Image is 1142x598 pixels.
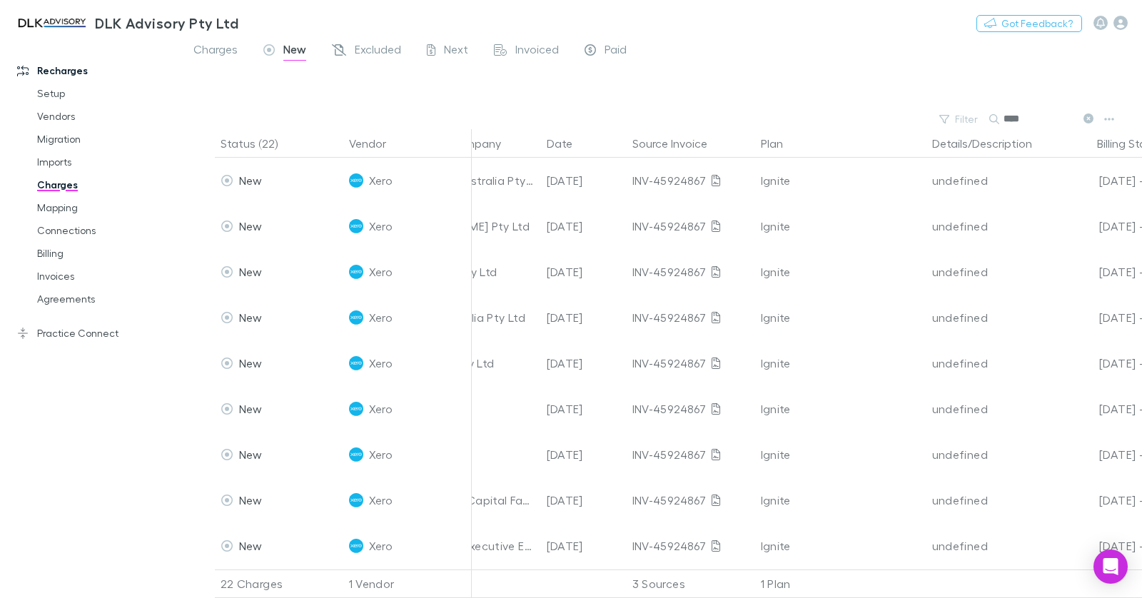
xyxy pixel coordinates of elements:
div: INV-45924867 [632,295,749,340]
div: Ignite [761,203,921,249]
div: undefined [932,203,1049,249]
div: undefined [932,477,1049,523]
img: DLK Advisory Pty Ltd's Logo [14,14,89,31]
div: undefined [932,523,1049,569]
img: Xero's Logo [349,219,363,233]
a: Vendors [23,105,178,128]
div: 1 Plan [755,569,926,598]
span: New [239,539,263,552]
div: INV-45924867 [632,249,749,295]
span: Xero [369,203,393,249]
span: Next [444,42,468,61]
span: Xero [369,249,393,295]
span: New [239,173,263,187]
img: Xero's Logo [349,493,363,507]
span: New [239,402,263,415]
div: Ignite [761,340,921,386]
img: Xero's Logo [349,310,363,325]
div: undefined [932,340,1049,386]
div: 1 Vendor [343,569,472,598]
span: Xero [369,386,393,432]
div: Ignite [761,523,921,569]
div: [DATE] [541,158,627,203]
button: Got Feedback? [976,15,1082,32]
a: DLK Advisory Pty Ltd [6,6,247,40]
div: 3 Sources [627,569,755,598]
span: New [239,265,263,278]
div: undefined [932,432,1049,477]
span: New [239,447,263,461]
button: Plan [761,129,800,158]
div: undefined [932,386,1049,432]
div: undefined [932,249,1049,295]
a: Imports [23,151,178,173]
div: Ignite [761,386,921,432]
div: 22 Charges [215,569,343,598]
div: INV-45924867 [632,158,749,203]
a: Billing [23,242,178,265]
div: [DATE] [541,386,627,432]
div: undefined [932,158,1049,203]
button: Source Invoice [632,129,724,158]
div: [DATE] [541,432,627,477]
div: [DATE] [541,340,627,386]
span: New [239,219,263,233]
a: Agreements [23,288,178,310]
div: [DATE] [541,249,627,295]
span: Charges [193,42,238,61]
div: [DATE] [541,477,627,523]
span: New [239,310,263,324]
button: Vendor [349,129,403,158]
span: Excluded [355,42,401,61]
button: Filter [932,111,986,128]
span: Xero [369,432,393,477]
div: Ignite [761,432,921,477]
button: Details/Description [932,129,1049,158]
a: Practice Connect [3,322,178,345]
a: Mapping [23,196,178,219]
button: Date [547,129,590,158]
div: [DATE] [541,523,627,569]
a: Invoices [23,265,178,288]
span: Xero [369,477,393,523]
img: Xero's Logo [349,539,363,553]
div: INV-45924867 [632,386,749,432]
span: Paid [605,42,627,61]
div: INV-45924867 [632,203,749,249]
div: Ignite [761,295,921,340]
img: Xero's Logo [349,265,363,279]
a: Migration [23,128,178,151]
div: Open Intercom Messenger [1093,549,1128,584]
span: Xero [369,340,393,386]
a: Connections [23,219,178,242]
div: [DATE] [541,203,627,249]
div: Ignite [761,249,921,295]
div: INV-45924867 [632,340,749,386]
div: [DATE] [541,295,627,340]
a: Setup [23,82,178,105]
div: Ignite [761,477,921,523]
img: Xero's Logo [349,173,363,188]
h3: DLK Advisory Pty Ltd [95,14,238,31]
button: Status (22) [221,129,295,158]
div: INV-45924867 [632,523,749,569]
span: New [239,493,263,507]
span: Xero [369,295,393,340]
span: Invoiced [515,42,559,61]
span: Xero [369,523,393,569]
img: Xero's Logo [349,447,363,462]
a: Recharges [3,59,178,82]
span: New [239,356,263,370]
div: INV-45924867 [632,477,749,523]
div: Ignite [761,158,921,203]
img: Xero's Logo [349,402,363,416]
img: Xero's Logo [349,356,363,370]
span: Xero [369,158,393,203]
a: Charges [23,173,178,196]
span: New [283,42,306,61]
div: INV-45924867 [632,432,749,477]
div: undefined [932,295,1049,340]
